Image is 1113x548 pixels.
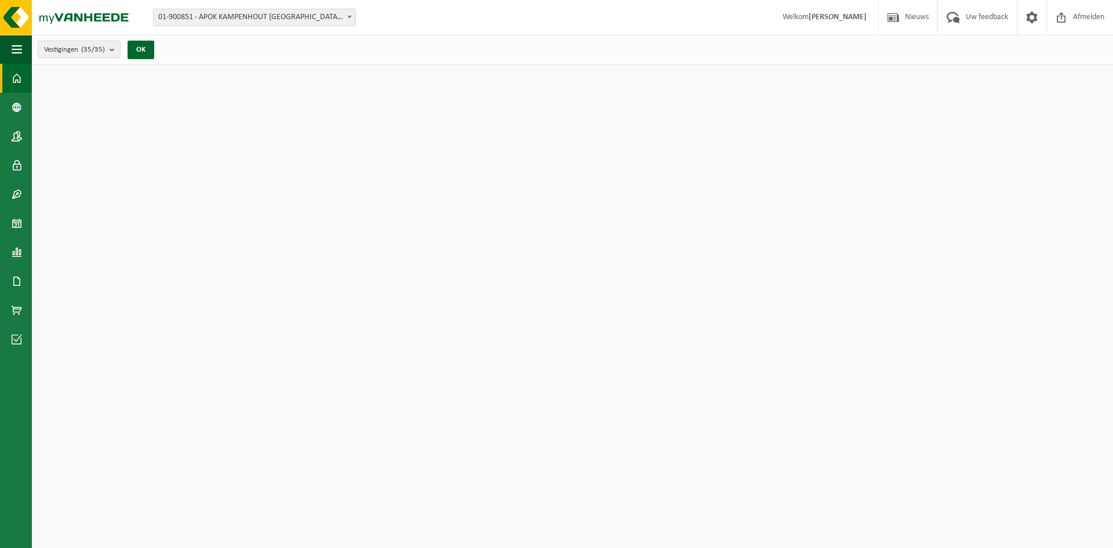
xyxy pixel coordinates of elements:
strong: [PERSON_NAME] [809,13,867,21]
span: 01-900851 - APOK KAMPENHOUT NV - KAMPENHOUT [153,9,356,26]
span: Vestigingen [44,41,105,59]
span: 01-900851 - APOK KAMPENHOUT NV - KAMPENHOUT [154,9,355,26]
button: Vestigingen(35/35) [38,41,121,58]
button: OK [128,41,154,59]
count: (35/35) [81,46,105,53]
